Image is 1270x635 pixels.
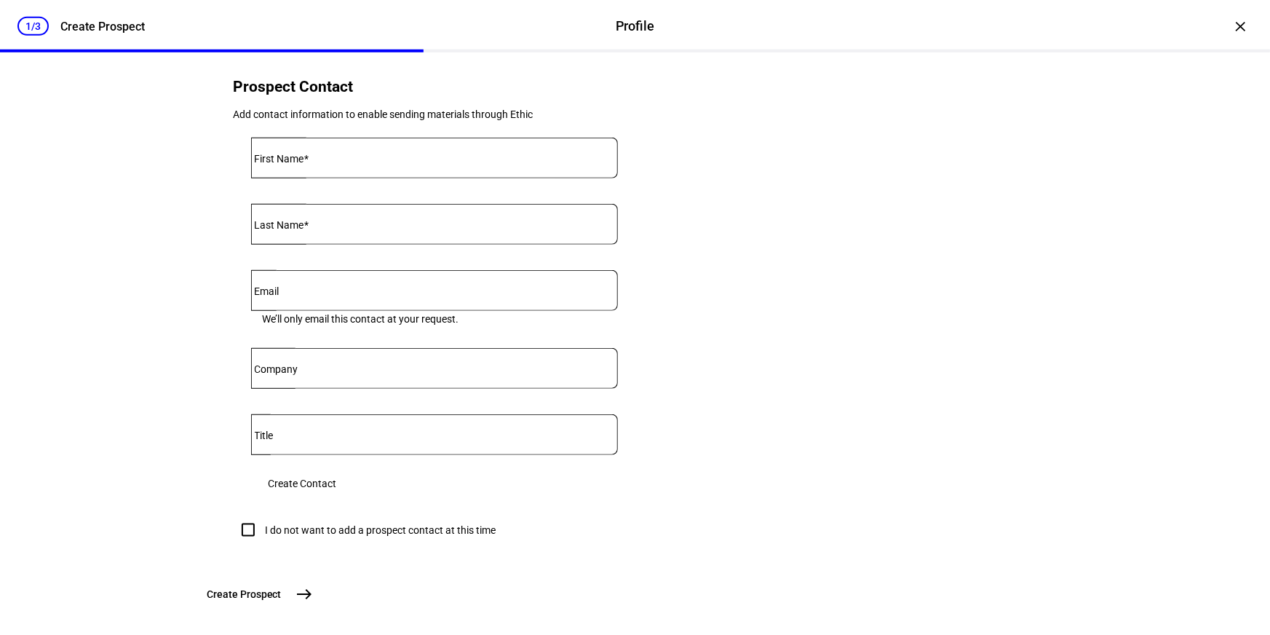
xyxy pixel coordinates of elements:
div: × [1229,15,1253,38]
div: Create Prospect [60,20,145,33]
mat-label: Email [255,285,279,297]
mat-label: Last Name [255,219,304,231]
div: I do not want to add a prospect contact at this time [266,524,496,536]
mat-label: First Name [255,153,304,165]
div: 1/3 [17,17,49,36]
span: Create Prospect [207,587,282,602]
span: Create Contact [269,469,337,498]
button: Create Prospect [199,580,320,609]
mat-hint: We’ll only email this contact at your request. [263,311,459,325]
mat-label: Company [255,363,298,375]
div: Profile [616,17,654,36]
mat-label: Title [255,430,274,441]
mat-icon: east [295,585,313,603]
div: Add contact information to enable sending materials through Ethic [234,109,635,120]
button: Create Contact [251,469,354,498]
h2: Prospect Contact [234,78,635,95]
